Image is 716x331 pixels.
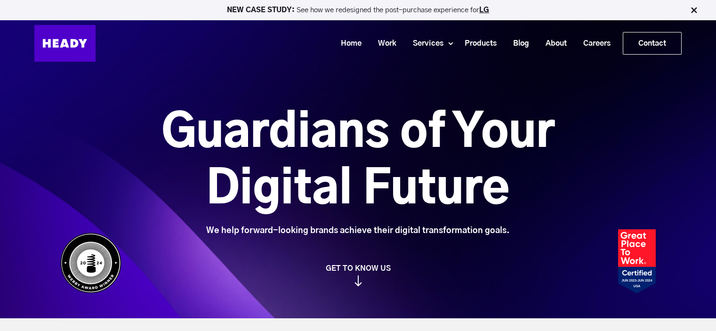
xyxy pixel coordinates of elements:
a: LG [479,7,489,14]
a: Services [401,35,448,52]
strong: NEW CASE STUDY: [227,7,297,14]
img: Close Bar [689,6,699,15]
a: Products [453,35,501,52]
img: Heady_2023_Certification_Badge [618,229,656,293]
img: Heady_WebbyAward_Winner-4 [60,233,121,293]
img: arrow_down [354,275,362,286]
a: Contact [623,32,681,54]
div: Navigation Menu [105,32,682,55]
a: Blog [501,35,534,52]
h1: Guardians of Your Digital Future [109,105,607,218]
div: We help forward-looking brands achieve their digital transformation goals. [109,226,607,236]
p: See how we redesigned the post-purchase experience for [4,7,712,14]
img: Heady_Logo_Web-01 (1) [34,25,96,62]
a: Careers [571,35,615,52]
a: GET TO KNOW US [56,264,660,286]
a: About [534,35,571,52]
a: Work [366,35,401,52]
a: Home [329,35,366,52]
